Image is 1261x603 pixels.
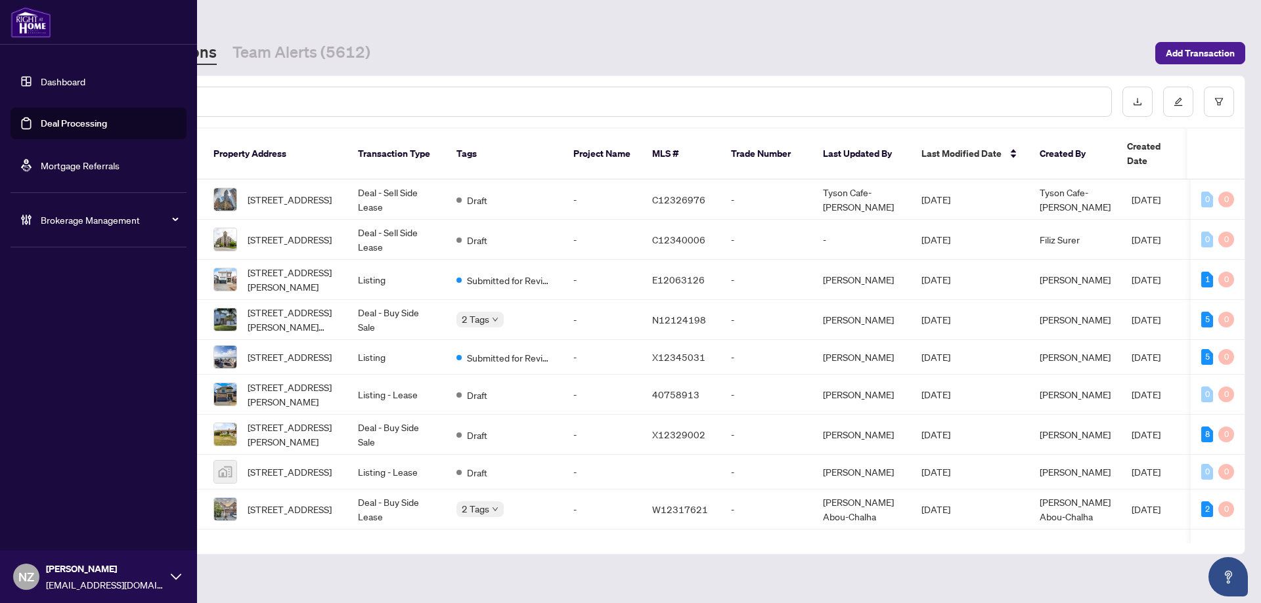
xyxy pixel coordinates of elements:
img: thumbnail-img [214,188,236,211]
a: Dashboard [41,75,85,87]
img: thumbnail-img [214,461,236,483]
td: Deal - Buy Side Sale [347,300,446,340]
td: [PERSON_NAME] [812,300,911,340]
span: [DATE] [921,351,950,363]
th: Tags [446,129,563,180]
div: 1 [1201,272,1213,287]
span: [DATE] [1132,194,1161,205]
span: [PERSON_NAME] [1040,274,1111,285]
span: [DATE] [921,466,950,478]
span: down [492,506,498,512]
span: [STREET_ADDRESS] [248,232,332,247]
span: [DATE] [921,503,950,515]
td: - [720,260,812,300]
th: Property Address [203,129,347,180]
td: - [563,300,642,340]
td: [PERSON_NAME] [812,415,911,455]
span: [PERSON_NAME] [1040,388,1111,400]
span: [DATE] [1132,234,1161,245]
div: 0 [1201,386,1213,402]
td: Listing - Lease [347,455,446,489]
span: 40758913 [652,388,699,400]
td: [PERSON_NAME] [812,455,911,489]
td: - [720,220,812,260]
td: - [720,415,812,455]
td: - [720,340,812,375]
span: [PERSON_NAME] [1040,351,1111,363]
span: [STREET_ADDRESS][PERSON_NAME][PERSON_NAME] [248,305,337,334]
td: - [563,489,642,530]
span: [DATE] [1132,503,1161,515]
img: thumbnail-img [214,268,236,291]
div: 0 [1218,192,1234,207]
th: Created By [1029,129,1117,180]
span: Draft [467,428,487,442]
th: MLS # [642,129,720,180]
img: thumbnail-img [214,383,236,405]
td: - [563,260,642,300]
td: Deal - Sell Side Lease [347,180,446,220]
td: - [563,180,642,220]
span: [STREET_ADDRESS][PERSON_NAME] [248,380,337,409]
th: Project Name [563,129,642,180]
th: Last Updated By [812,129,911,180]
span: C12340006 [652,234,705,245]
th: Created Date [1117,129,1208,180]
span: C12326976 [652,194,705,205]
th: Transaction Type [347,129,446,180]
span: E12063126 [652,274,705,285]
a: Team Alerts (5612) [232,41,370,65]
td: - [720,489,812,530]
div: 0 [1218,232,1234,247]
img: thumbnail-img [214,498,236,520]
span: Created Date [1127,139,1182,168]
div: 0 [1218,464,1234,480]
td: - [563,375,642,415]
span: [STREET_ADDRESS][PERSON_NAME] [248,265,337,294]
span: Add Transaction [1166,43,1235,64]
span: Draft [467,193,487,207]
td: - [563,220,642,260]
span: [STREET_ADDRESS] [248,465,332,479]
span: [DATE] [1132,428,1161,440]
span: Filiz Surer [1040,234,1080,245]
td: Tyson Cafe-[PERSON_NAME] [812,180,911,220]
td: Deal - Buy Side Sale [347,415,446,455]
span: [EMAIL_ADDRESS][DOMAIN_NAME] [46,577,164,592]
span: [DATE] [1132,351,1161,363]
td: Listing - Lease [347,375,446,415]
span: Draft [467,388,487,402]
span: [STREET_ADDRESS] [248,350,332,364]
td: - [720,180,812,220]
a: Mortgage Referrals [41,159,120,171]
td: Listing [347,260,446,300]
span: X12345031 [652,351,705,363]
button: Add Transaction [1155,42,1245,64]
span: [DATE] [921,274,950,285]
span: [STREET_ADDRESS] [248,502,332,516]
div: 5 [1201,349,1213,365]
span: [DATE] [1132,274,1161,285]
span: N12124198 [652,314,706,325]
span: Submitted for Review [467,273,552,287]
span: [STREET_ADDRESS][PERSON_NAME] [248,420,337,449]
span: [DATE] [921,194,950,205]
td: [PERSON_NAME] [812,340,911,375]
div: 5 [1201,312,1213,327]
div: 0 [1218,501,1234,517]
td: [PERSON_NAME] Abou-Chalha [812,489,911,530]
td: [PERSON_NAME] [812,260,911,300]
td: - [720,455,812,489]
td: Deal - Buy Side Lease [347,489,446,530]
span: Draft [467,233,487,247]
span: Draft [467,465,487,480]
button: download [1122,87,1153,117]
span: 2 Tags [462,312,489,327]
div: 0 [1218,386,1234,402]
img: thumbnail-img [214,308,236,331]
div: 0 [1218,312,1234,327]
span: filter [1214,97,1224,106]
span: download [1133,97,1142,106]
div: 0 [1201,464,1213,480]
span: [DATE] [921,388,950,400]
